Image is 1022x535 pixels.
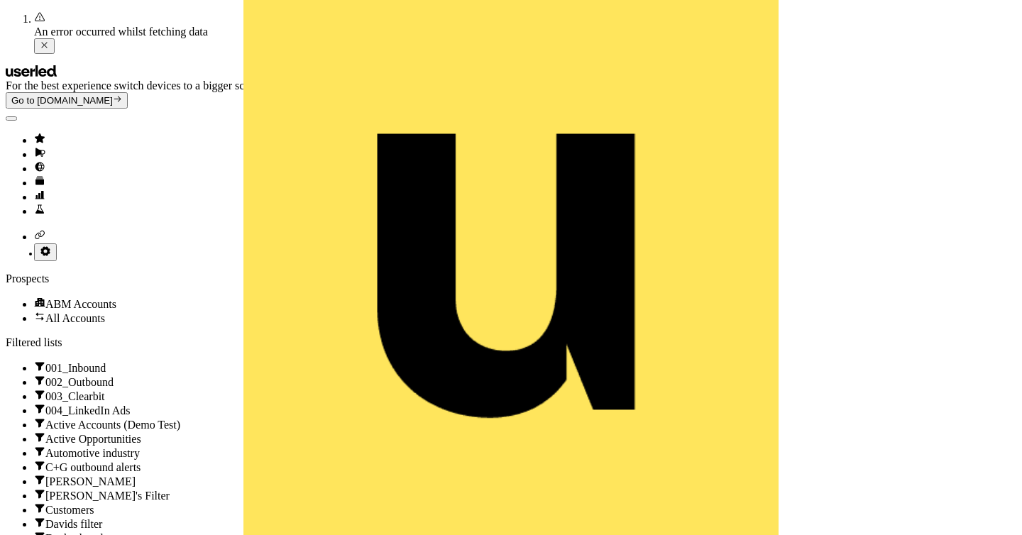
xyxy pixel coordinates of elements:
[34,460,1016,474] div: C+G outbound alerts
[34,474,1016,488] div: [PERSON_NAME]
[34,502,1016,517] a: Go to Customers
[40,246,51,259] a: Go to integrations
[34,147,1016,161] a: Go to outbound experience
[34,360,1016,375] a: Go to 001_Inbound
[34,403,1016,417] div: 004_LinkedIn Ads
[34,243,57,261] button: Go to integrations
[34,431,1016,446] div: Active Opportunities
[34,502,1016,517] div: Customers
[34,474,1016,488] a: Go to Charlotte Stone
[34,229,1016,243] a: Go to integrations
[34,460,1016,474] a: Go to C+G outbound alerts
[34,389,1016,403] div: 003_Clearbit
[34,133,1016,147] a: Go to prospects
[34,417,1016,431] a: Go to Active Accounts (Demo Test)
[34,375,1016,389] a: Go to 002_Outbound
[34,431,1016,446] a: Go to Active Opportunities
[34,311,1016,325] a: All accounts
[34,161,1016,175] a: Go to Inbound
[34,417,1016,431] div: Active Accounts (Demo Test)
[6,109,1016,261] div: side nav menu
[34,446,1016,460] div: Automotive industry
[34,375,1016,389] div: 002_Outbound
[34,311,1016,325] div: All Accounts
[34,175,1016,189] a: Go to templates
[34,403,1016,417] a: Go to 004_LinkedIn Ads
[34,517,1016,531] div: Davids filter
[34,446,1016,460] a: Go to Automotive industry
[34,297,1016,311] a: ABM Accounts
[34,189,1016,204] a: Go to attribution
[34,517,1016,531] a: Go to Davids filter
[34,488,1016,502] a: Go to Charlotte's Filter
[6,272,1016,285] div: Prospects
[34,204,1016,218] a: Go to experiments
[34,389,1016,403] a: Go to 003_Clearbit
[6,336,1016,349] div: Filtered lists
[34,488,1016,502] div: [PERSON_NAME]'s Filter
[34,360,1016,375] div: 001_Inbound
